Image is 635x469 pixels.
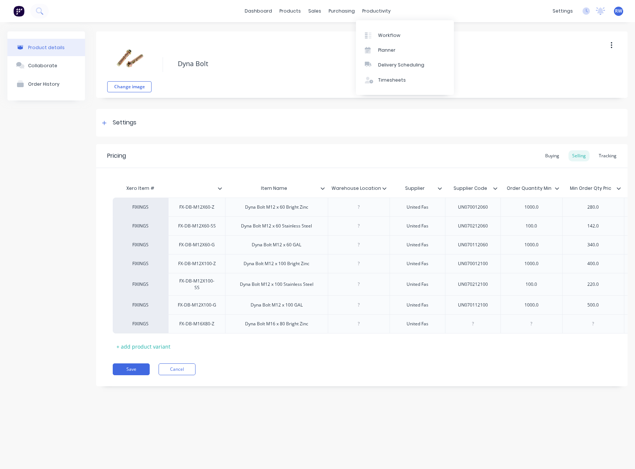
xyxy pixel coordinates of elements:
[390,181,445,196] div: Supplier
[399,319,436,329] div: United Fas
[246,240,307,250] div: Dyna Bolt M12 x 60 GAL
[120,242,161,248] div: FIXINGS
[513,280,550,289] div: 100.0
[399,221,436,231] div: United Fas
[107,81,152,92] button: Change image
[452,202,494,212] div: UN070012060
[356,43,454,58] a: Planner
[172,276,222,292] div: FX-DB-M12X100-SS
[445,181,500,196] div: Supplier Code
[225,181,328,196] div: Item Name
[173,202,220,212] div: FX-DB-M12X60-Z
[399,280,436,289] div: United Fas
[378,77,406,83] div: Timesheets
[445,179,496,198] div: Supplier Code
[549,6,577,17] div: settings
[378,32,400,39] div: Workflow
[225,179,323,198] div: Item Name
[399,300,436,310] div: United Fas
[120,260,161,267] div: FIXINGS
[575,202,612,212] div: 280.0
[28,81,60,87] div: Order History
[359,6,394,17] div: productivity
[328,181,390,196] div: Warehouse Location
[452,259,494,268] div: UN070012100
[276,6,305,17] div: products
[172,259,222,268] div: FX-DB-M12X100-Z
[356,73,454,88] a: Timesheets
[245,300,309,310] div: Dyna Bolt M12 x 100 GAL
[575,300,612,310] div: 500.0
[28,45,65,50] div: Product details
[239,319,314,329] div: Dyna Bolt M16 x 80 Bright Zinc
[513,221,550,231] div: 100.0
[513,202,550,212] div: 1000.0
[28,63,57,68] div: Collaborate
[562,181,624,196] div: Min Order Qty Pric
[120,204,161,210] div: FIXINGS
[562,179,619,198] div: Min Order Qty Pric
[452,240,494,250] div: UN070112060
[500,179,558,198] div: Order Quantity Min
[328,179,385,198] div: Warehouse Location
[120,302,161,308] div: FIXINGS
[500,181,562,196] div: Order Quantity Min
[241,6,276,17] a: dashboard
[399,240,436,250] div: United Fas
[595,150,620,161] div: Tracking
[172,300,222,310] div: FX-DB-M12X100-G
[513,259,550,268] div: 1000.0
[7,56,85,75] button: Collaborate
[452,280,494,289] div: UN070212100
[120,281,161,288] div: FIXINGS
[615,8,622,14] span: RW
[111,41,148,78] img: file
[173,319,220,329] div: FX-DB-M16X80-Z
[513,300,550,310] div: 1000.0
[390,179,441,198] div: Supplier
[113,341,174,352] div: + add product variant
[7,75,85,93] button: Order History
[356,28,454,42] a: Workflow
[541,150,563,161] div: Buying
[575,221,612,231] div: 142.0
[173,240,221,250] div: FX-DB-M12X60-G
[399,202,436,212] div: United Fas
[452,300,494,310] div: UN070112100
[513,240,550,250] div: 1000.0
[378,62,424,68] div: Delivery Scheduling
[113,118,136,127] div: Settings
[378,47,395,54] div: Planner
[172,221,222,231] div: FX-DB-M12X60-SS
[575,280,612,289] div: 220.0
[325,6,359,17] div: purchasing
[568,150,590,161] div: Selling
[239,202,314,212] div: Dyna Bolt M12 x 60 Bright Zinc
[356,58,454,72] a: Delivery Scheduling
[7,39,85,56] button: Product details
[113,181,168,196] div: Xero Item #
[575,240,612,250] div: 340.0
[120,223,161,229] div: FIXINGS
[107,37,152,92] div: fileChange image
[159,363,196,375] button: Cancel
[13,6,24,17] img: Factory
[452,221,494,231] div: UN070212060
[174,55,581,72] textarea: Dyna Bolt
[235,221,318,231] div: Dyna Bolt M12 x 60 Stainless Steel
[113,363,150,375] button: Save
[238,259,315,268] div: Dyna Bolt M12 x 100 Bright Zinc
[305,6,325,17] div: sales
[234,280,319,289] div: Dyna Bolt M12 x 100 Stainless Steel
[399,259,436,268] div: United Fas
[107,151,126,160] div: Pricing
[575,259,612,268] div: 400.0
[120,321,161,327] div: FIXINGS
